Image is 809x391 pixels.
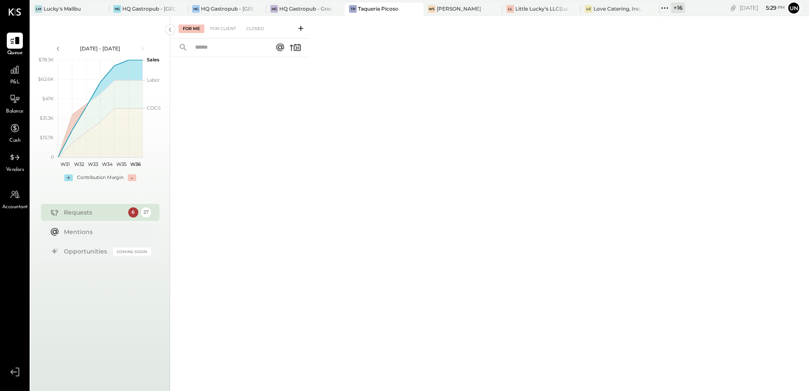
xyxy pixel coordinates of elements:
[147,77,160,83] text: Labor
[64,247,109,256] div: Opportunities
[740,4,785,12] div: [DATE]
[9,137,20,145] span: Cash
[0,120,29,145] a: Cash
[64,208,124,217] div: Requests
[206,25,240,33] div: For Client
[51,154,54,160] text: 0
[729,3,737,12] div: copy link
[44,5,81,12] div: Lucky's Malibu
[64,174,73,181] div: +
[279,5,332,12] div: HQ Gastropub - Graceland Speakeasy
[60,161,69,167] text: W31
[141,207,151,218] div: 27
[6,166,24,174] span: Vendors
[201,5,254,12] div: HQ Gastropub - [GEOGRAPHIC_DATA]
[10,79,20,86] span: P&L
[585,5,592,13] div: LC
[77,174,124,181] div: Contribution Margin
[270,5,278,13] div: HG
[116,161,127,167] text: W35
[515,5,568,12] div: Little Lucky's LLC(Lucky's Soho)
[40,135,54,140] text: $15.7K
[179,25,204,33] div: For Me
[7,50,23,57] span: Queue
[122,5,175,12] div: HQ Gastropub - [GEOGRAPHIC_DATA]
[130,161,140,167] text: W36
[192,5,200,13] div: HG
[0,149,29,174] a: Vendors
[349,5,357,13] div: TP
[0,33,29,57] a: Queue
[102,161,113,167] text: W34
[0,91,29,116] a: Balance
[38,76,54,82] text: $62.6K
[64,45,136,52] div: [DATE] - [DATE]
[787,1,801,15] button: Un
[506,5,514,13] div: LL
[242,25,268,33] div: Closed
[39,57,54,63] text: $78.3K
[113,248,151,256] div: Coming Soon
[74,161,84,167] text: W32
[147,105,161,111] text: COGS
[671,3,685,13] div: + 16
[35,5,42,13] div: LM
[128,207,138,218] div: 6
[594,5,641,12] div: Love Catering, Inc.
[358,5,399,12] div: Taqueria Picoso
[88,161,98,167] text: W33
[0,62,29,86] a: P&L
[128,174,136,181] div: -
[113,5,121,13] div: HG
[2,204,28,211] span: Accountant
[40,115,54,121] text: $31.3K
[42,96,54,102] text: $47K
[147,57,160,63] text: Sales
[428,5,435,13] div: WS
[0,187,29,211] a: Accountant
[6,108,24,116] span: Balance
[64,228,147,236] div: Mentions
[437,5,481,12] div: [PERSON_NAME]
